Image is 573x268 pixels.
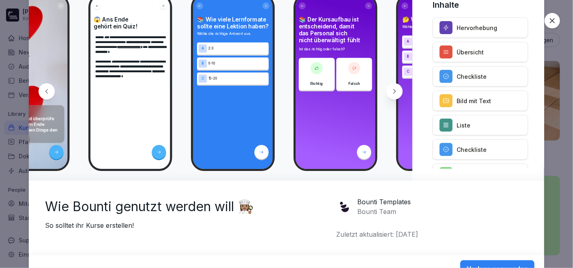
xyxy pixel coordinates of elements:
[457,97,491,105] p: Bild mit Text
[337,229,528,239] p: Zuletzt aktualisiert: [DATE]
[457,72,487,81] p: Checkliste
[202,77,204,80] p: C
[407,55,409,58] p: B
[348,81,360,86] p: Falsch
[94,16,167,30] h4: 😱 Ans Ende gehört ein Quiz!
[457,24,497,32] p: Hervorhebung
[197,16,269,30] h4: 📚 Wie viele Lernformate sollte eine Lektion haben?
[402,24,474,30] p: Wähle die richtigen Antworten aus.
[358,207,411,216] p: Bounti Team
[407,40,409,43] p: A
[299,16,372,44] h4: 📚 Der Kursaufbau ist entscheidend, damit das Personal sich nicht überwältigt fühlt
[358,197,411,207] p: Bounti Templates
[407,70,409,73] p: C
[208,61,267,66] p: 6-10
[197,31,269,37] p: Wähle die richtige Antwort aus.
[337,199,353,215] img: jme54nxg3cx8rhcp4bza1nkh.png
[202,62,204,65] p: B
[299,46,372,52] p: Ist das richtig oder falsch?
[45,220,333,230] p: So solltet ihr Kurse erstellen!
[208,76,267,81] p: 15-20
[310,81,323,86] p: Richtig
[208,46,267,51] p: 2-3
[457,48,484,56] p: Übersicht
[45,197,333,216] h2: Wie Bounti genutzt werden will 👩🏽‍🍳
[457,145,487,154] p: Checkliste
[457,121,470,130] p: Liste
[402,16,474,23] h4: 🤔 Warum 2-3 Lektionen?
[202,47,204,50] p: A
